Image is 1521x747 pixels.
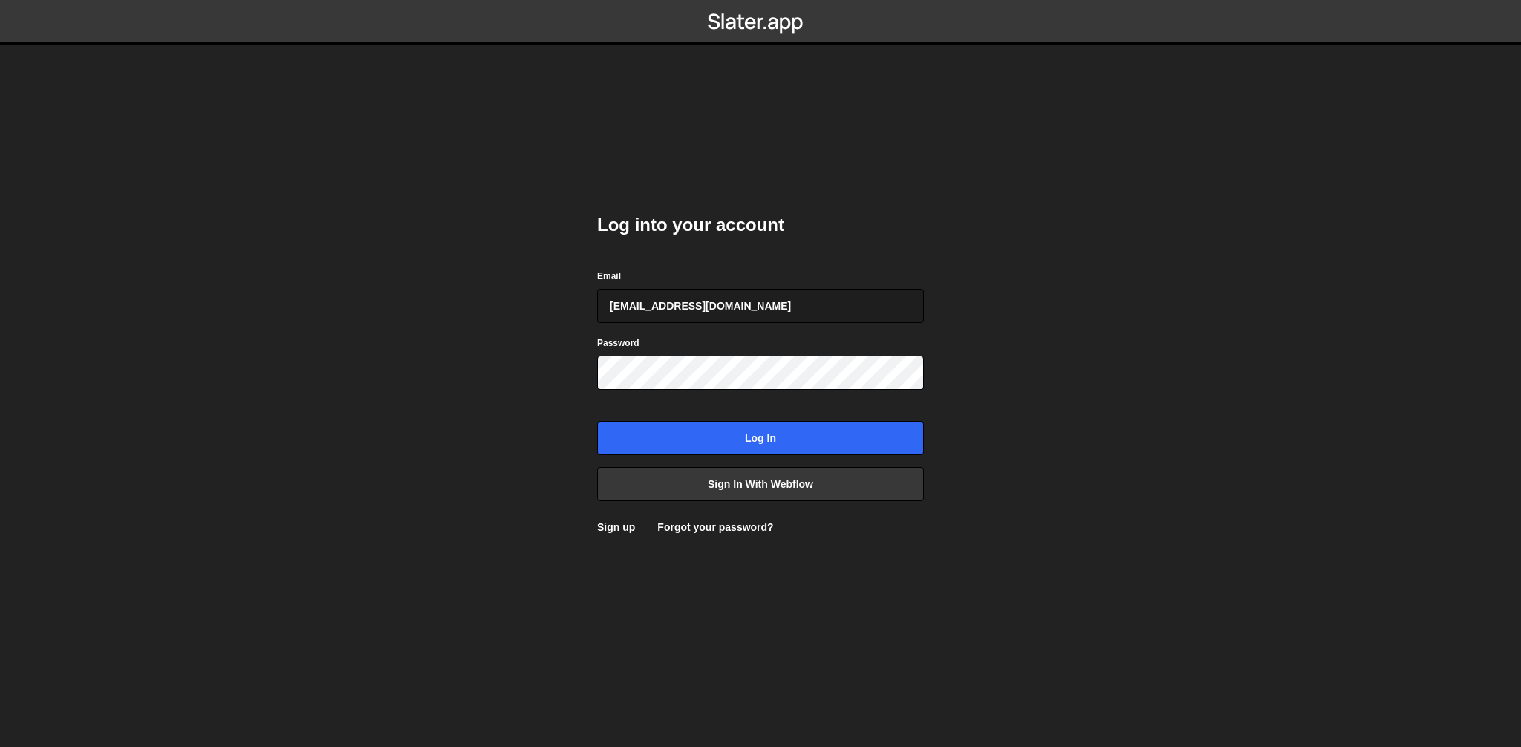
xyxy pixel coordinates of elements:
a: Sign in with Webflow [597,467,924,501]
input: Log in [597,421,924,455]
a: Forgot your password? [657,521,773,533]
h2: Log into your account [597,213,924,237]
a: Sign up [597,521,635,533]
label: Email [597,269,621,284]
label: Password [597,336,639,350]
